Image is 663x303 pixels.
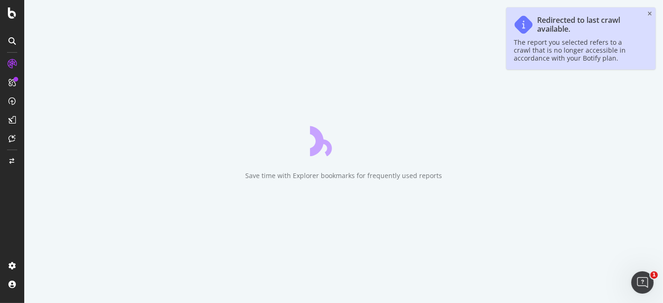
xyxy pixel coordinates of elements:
[648,11,652,17] div: close toast
[631,271,654,294] iframe: Intercom live chat
[245,171,442,180] div: Save time with Explorer bookmarks for frequently used reports
[310,123,377,156] div: animation
[537,16,639,34] div: Redirected to last crawl available.
[514,38,639,62] div: The report you selected refers to a crawl that is no longer accessible in accordance with your Bo...
[650,271,658,279] span: 1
